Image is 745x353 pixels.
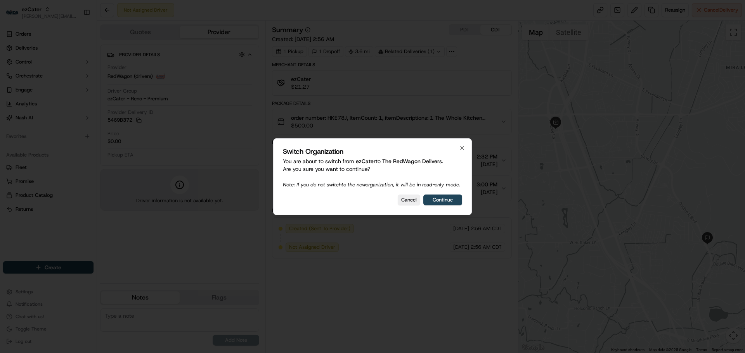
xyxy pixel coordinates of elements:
h2: Switch Organization [283,148,462,155]
span: ezCater [356,158,376,165]
p: You are about to switch from to . Are you sure you want to continue? [283,157,462,188]
button: Continue [423,195,462,205]
button: Cancel [398,195,420,205]
span: The RedWagon Delivers [382,158,442,165]
span: Note: If you do not switch to the new organization, it will be in read-only mode. [283,181,460,188]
